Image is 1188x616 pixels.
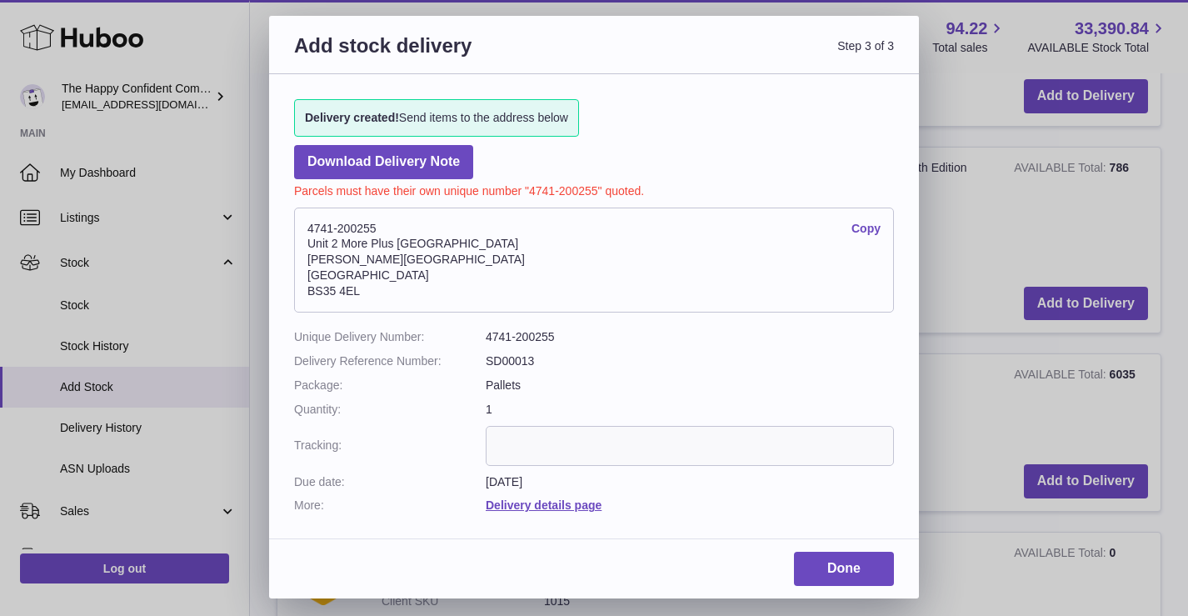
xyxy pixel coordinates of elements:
a: Delivery details page [486,498,601,512]
p: Parcels must have their own unique number "4741-200255" quoted. [294,179,894,199]
h3: Add stock delivery [294,33,594,78]
a: Done [794,552,894,586]
dt: Package: [294,378,486,393]
dt: More: [294,498,486,513]
strong: Delivery created! [305,111,399,124]
span: Step 3 of 3 [594,33,894,78]
dt: Tracking: [294,426,486,466]
dd: 4741-200255 [486,329,894,345]
a: Copy [851,221,881,237]
a: Download Delivery Note [294,145,473,179]
dt: Quantity: [294,402,486,418]
dd: SD00013 [486,353,894,369]
address: 4741-200255 Unit 2 More Plus [GEOGRAPHIC_DATA] [PERSON_NAME][GEOGRAPHIC_DATA] [GEOGRAPHIC_DATA] B... [294,208,894,313]
dd: [DATE] [486,474,894,490]
dt: Due date: [294,474,486,490]
span: Send items to the address below [305,110,568,126]
dd: Pallets [486,378,894,393]
dt: Unique Delivery Number: [294,329,486,345]
dt: Delivery Reference Number: [294,353,486,369]
dd: 1 [486,402,894,418]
